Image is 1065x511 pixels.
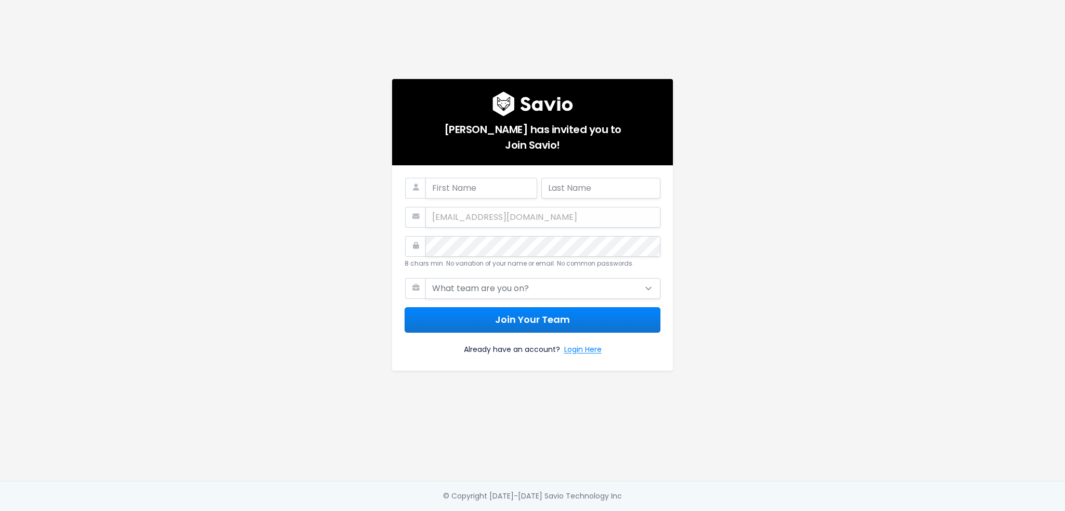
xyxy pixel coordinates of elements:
a: Login Here [564,343,602,358]
button: Join Your Team [405,307,660,333]
div: Already have an account? [405,333,660,358]
div: © Copyright [DATE]-[DATE] Savio Technology Inc [443,490,622,503]
input: First Name [425,178,537,199]
h5: [PERSON_NAME] has invited you to Join Savio! [405,116,660,153]
img: logo600x187.a314fd40982d.png [492,91,573,116]
input: Last Name [541,178,660,199]
small: 8 chars min. No variation of your name or email. No common passwords. [405,259,634,268]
